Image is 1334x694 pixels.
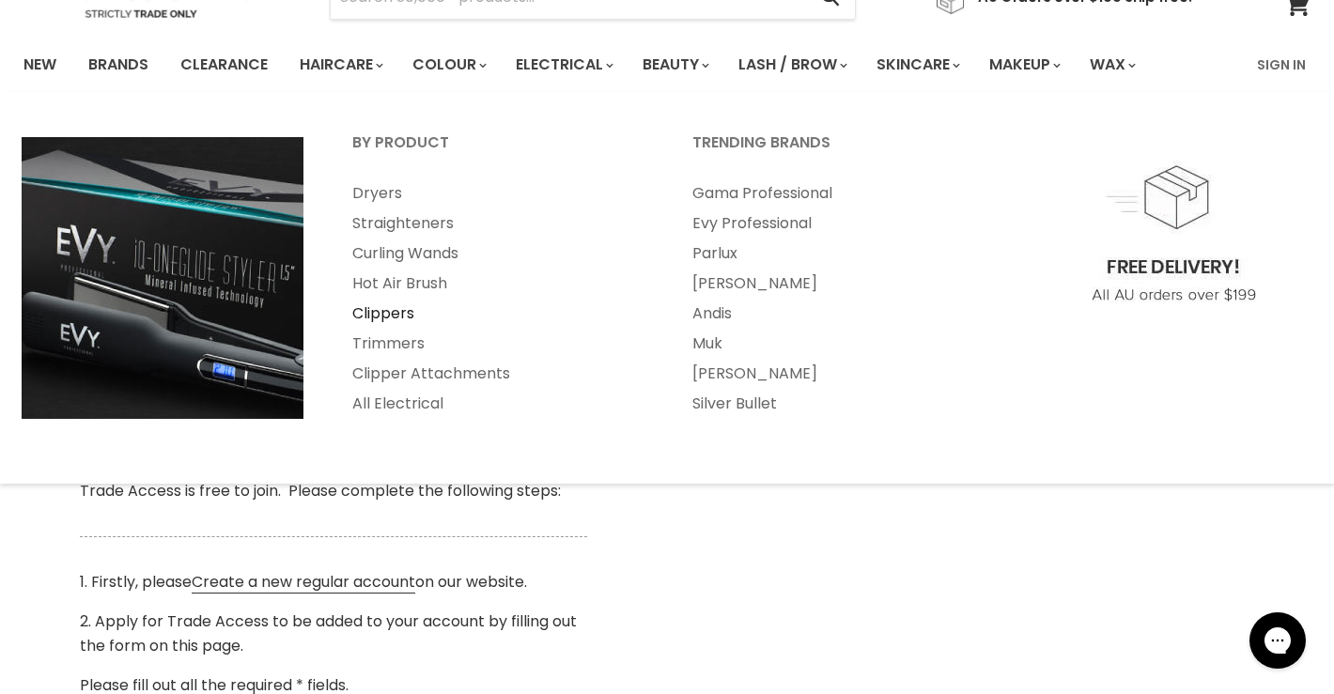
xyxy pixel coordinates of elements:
[724,45,859,85] a: Lash / Brow
[669,269,1005,299] a: [PERSON_NAME]
[669,359,1005,389] a: [PERSON_NAME]
[80,479,587,503] p: Trade Access is free to join. Please complete the following steps:
[80,570,587,594] p: 1. Firstly, please on our website.
[502,45,625,85] a: Electrical
[669,178,1005,208] a: Gama Professional
[166,45,282,85] a: Clearance
[329,208,665,239] a: Straighteners
[9,38,1199,92] ul: Main menu
[1076,45,1147,85] a: Wax
[192,571,415,594] a: Create a new regular account
[669,128,1005,175] a: Trending Brands
[329,299,665,329] a: Clippers
[975,45,1072,85] a: Makeup
[74,45,163,85] a: Brands
[669,329,1005,359] a: Muk
[329,329,665,359] a: Trimmers
[398,45,498,85] a: Colour
[329,178,665,419] ul: Main menu
[669,208,1005,239] a: Evy Professional
[669,299,1005,329] a: Andis
[329,128,665,175] a: By Product
[862,45,971,85] a: Skincare
[628,45,721,85] a: Beauty
[1240,606,1315,675] iframe: Gorgias live chat messenger
[669,389,1005,419] a: Silver Bullet
[80,609,587,658] p: 2. Apply for Trade Access to be added to your account by filling out the form on this page.
[669,178,1005,419] ul: Main menu
[1246,45,1317,85] a: Sign In
[9,45,70,85] a: New
[669,239,1005,269] a: Parlux
[329,239,665,269] a: Curling Wands
[329,178,665,208] a: Dryers
[329,389,665,419] a: All Electrical
[329,359,665,389] a: Clipper Attachments
[286,45,395,85] a: Haircare
[329,269,665,299] a: Hot Air Brush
